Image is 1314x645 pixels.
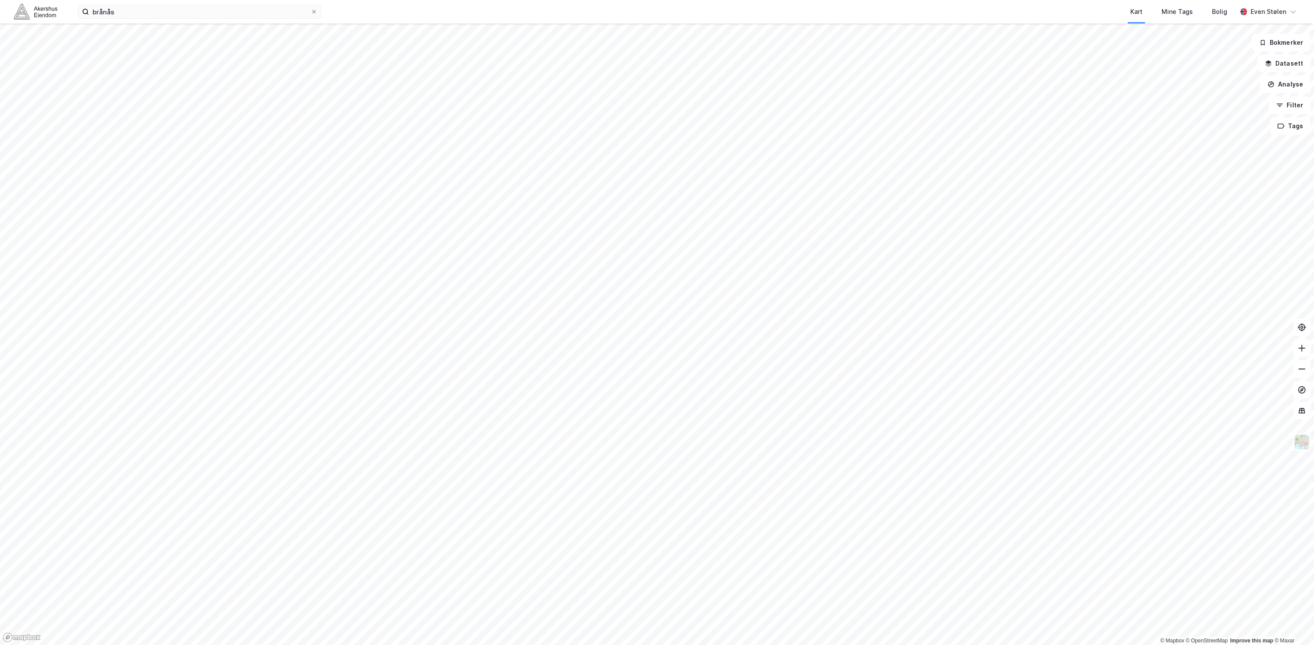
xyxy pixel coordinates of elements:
input: Søk på adresse, matrikkel, gårdeiere, leietakere eller personer [89,5,310,18]
div: Bolig [1212,7,1227,17]
a: Improve this map [1230,638,1273,644]
div: Mine Tags [1162,7,1193,17]
button: Datasett [1258,55,1311,72]
button: Tags [1270,117,1311,135]
div: Kart [1130,7,1142,17]
button: Analyse [1260,76,1311,93]
div: Kontrollprogram for chat [1271,603,1314,645]
button: Filter [1269,96,1311,114]
img: Z [1294,434,1310,450]
a: Mapbox homepage [3,632,41,642]
div: Even Stølen [1251,7,1286,17]
a: OpenStreetMap [1186,638,1228,644]
a: Mapbox [1160,638,1184,644]
button: Bokmerker [1252,34,1311,51]
iframe: Chat Widget [1271,603,1314,645]
img: akershus-eiendom-logo.9091f326c980b4bce74ccdd9f866810c.svg [14,4,57,19]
